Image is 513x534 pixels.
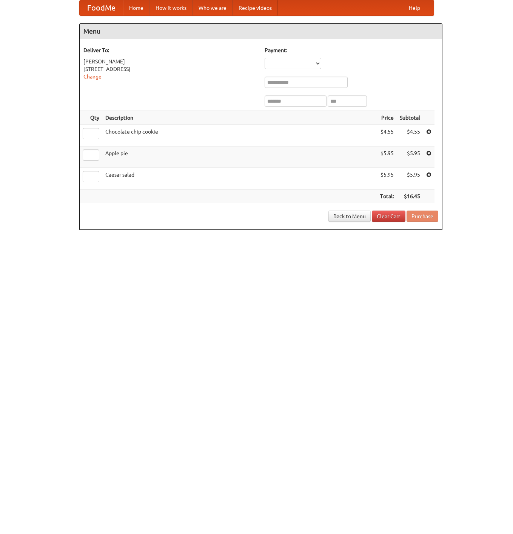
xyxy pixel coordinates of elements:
[377,146,397,168] td: $5.95
[377,168,397,189] td: $5.95
[397,146,423,168] td: $5.95
[377,189,397,203] th: Total:
[123,0,149,15] a: Home
[83,74,102,80] a: Change
[83,58,257,65] div: [PERSON_NAME]
[102,146,377,168] td: Apple pie
[80,0,123,15] a: FoodMe
[83,65,257,73] div: [STREET_ADDRESS]
[397,168,423,189] td: $5.95
[265,46,438,54] h5: Payment:
[407,211,438,222] button: Purchase
[83,46,257,54] h5: Deliver To:
[397,125,423,146] td: $4.55
[80,24,442,39] h4: Menu
[403,0,426,15] a: Help
[233,0,278,15] a: Recipe videos
[397,189,423,203] th: $16.45
[102,168,377,189] td: Caesar salad
[102,111,377,125] th: Description
[372,211,405,222] a: Clear Cart
[80,111,102,125] th: Qty
[193,0,233,15] a: Who we are
[377,111,397,125] th: Price
[397,111,423,125] th: Subtotal
[377,125,397,146] td: $4.55
[102,125,377,146] td: Chocolate chip cookie
[149,0,193,15] a: How it works
[328,211,371,222] a: Back to Menu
